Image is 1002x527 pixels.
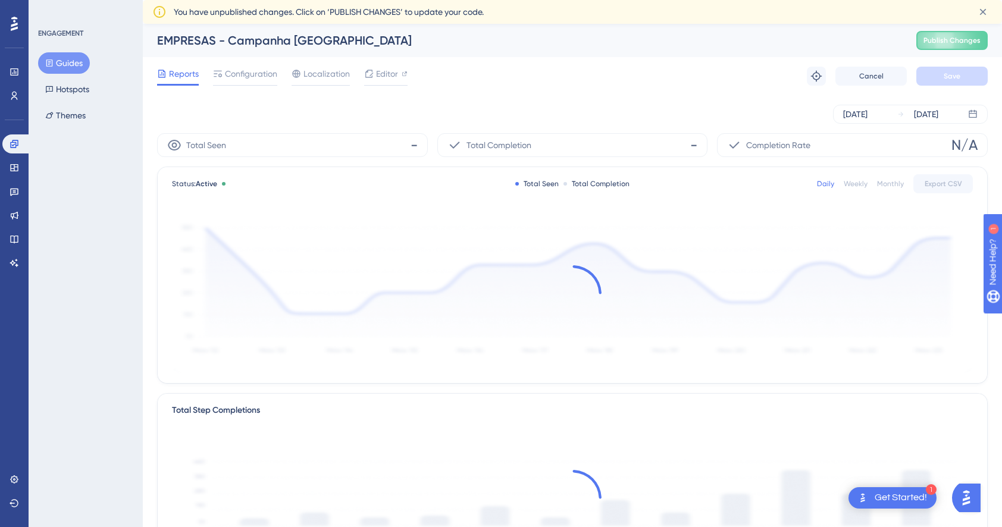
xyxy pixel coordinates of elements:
[157,32,887,49] div: EMPRESAS - Campanha [GEOGRAPHIC_DATA]
[913,174,973,193] button: Export CSV
[172,179,217,189] span: Status:
[877,179,904,189] div: Monthly
[515,179,559,189] div: Total Seen
[38,29,83,38] div: ENGAGEMENT
[225,67,277,81] span: Configuration
[746,138,810,152] span: Completion Rate
[944,71,960,81] span: Save
[38,52,90,74] button: Guides
[303,67,350,81] span: Localization
[28,3,74,17] span: Need Help?
[690,136,697,155] span: -
[951,136,978,155] span: N/A
[817,179,834,189] div: Daily
[914,107,938,121] div: [DATE]
[848,487,937,509] div: Open Get Started! checklist, remaining modules: 1
[952,480,988,516] iframe: UserGuiding AI Assistant Launcher
[186,138,226,152] span: Total Seen
[844,179,868,189] div: Weekly
[843,107,868,121] div: [DATE]
[859,71,884,81] span: Cancel
[925,179,962,189] span: Export CSV
[172,403,260,418] div: Total Step Completions
[923,36,981,45] span: Publish Changes
[563,179,630,189] div: Total Completion
[466,138,531,152] span: Total Completion
[169,67,199,81] span: Reports
[196,180,217,188] span: Active
[83,6,86,15] div: 1
[376,67,398,81] span: Editor
[174,5,484,19] span: You have unpublished changes. Click on ‘PUBLISH CHANGES’ to update your code.
[926,484,937,495] div: 1
[916,67,988,86] button: Save
[835,67,907,86] button: Cancel
[38,79,96,100] button: Hotspots
[875,491,927,504] div: Get Started!
[856,491,870,505] img: launcher-image-alternative-text
[916,31,988,50] button: Publish Changes
[411,136,418,155] span: -
[38,105,93,126] button: Themes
